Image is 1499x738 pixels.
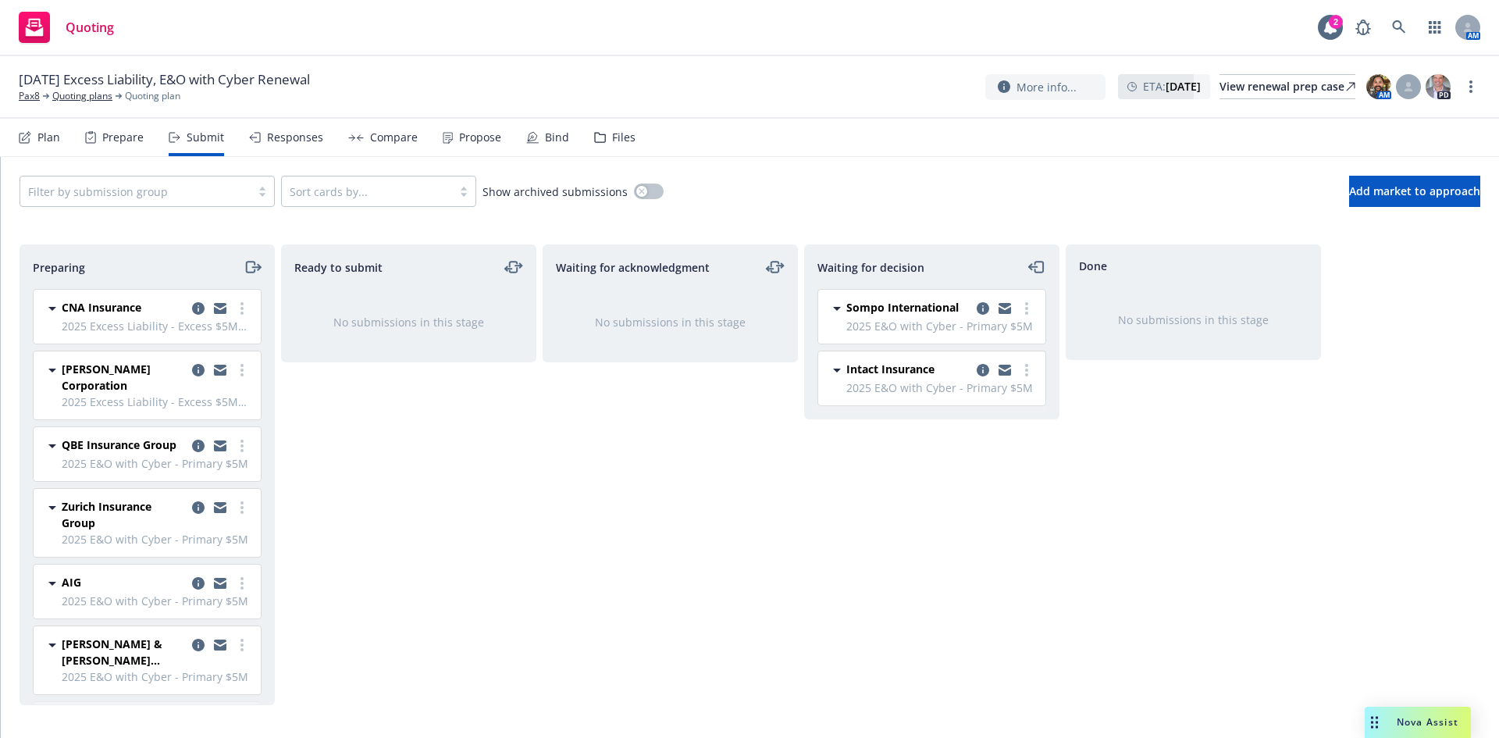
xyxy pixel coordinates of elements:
span: Quoting [66,21,114,34]
span: 2025 E&O with Cyber - Primary $5M [62,593,251,609]
div: No submissions in this stage [568,314,772,330]
a: moveLeftRight [766,258,785,276]
span: [DATE] Excess Liability, E&O with Cyber Renewal [19,70,310,89]
a: copy logging email [189,498,208,517]
span: Quoting plan [125,89,180,103]
span: Waiting for decision [817,259,924,276]
span: Done [1079,258,1107,274]
div: Drag to move [1365,707,1384,738]
a: moveRight [243,258,262,276]
a: more [233,299,251,318]
span: [PERSON_NAME] Corporation [62,361,186,394]
a: more [233,437,251,455]
a: copy logging email [211,361,230,380]
span: Ready to submit [294,259,383,276]
span: 2025 E&O with Cyber - Primary $5M [62,455,251,472]
a: copy logging email [189,574,208,593]
strong: [DATE] [1166,79,1201,94]
a: copy logging email [995,299,1014,318]
a: more [233,636,251,654]
span: Add market to approach [1349,184,1480,198]
a: more [1462,77,1480,96]
span: 2025 Excess Liability - Excess $5M xs $5M [62,394,251,410]
a: copy logging email [189,299,208,318]
a: View renewal prep case [1219,74,1355,99]
span: Sompo International [846,299,959,316]
span: Show archived submissions [482,184,628,200]
span: 2025 Excess Liability - Excess $5M xs $10M [62,318,251,334]
div: Responses [267,131,323,144]
span: CNA Insurance [62,299,141,316]
a: more [233,574,251,593]
a: Search [1383,12,1415,43]
a: moveLeft [1027,258,1046,276]
a: Switch app [1419,12,1451,43]
a: more [1017,361,1036,380]
div: Plan [37,131,60,144]
a: Pax8 [19,89,40,103]
div: No submissions in this stage [307,314,511,330]
a: copy logging email [189,361,208,380]
span: Zurich Insurance Group [62,498,186,531]
span: Intact Insurance [846,361,935,377]
div: Bind [545,131,569,144]
a: copy logging email [211,299,230,318]
img: photo [1366,74,1391,99]
span: Nova Assist [1397,715,1458,729]
span: 2025 E&O with Cyber - Primary $5M [846,380,1036,396]
a: Quoting [12,5,120,49]
span: AIG [62,574,81,590]
a: copy logging email [974,361,992,380]
div: Submit [187,131,224,144]
a: copy logging email [995,361,1014,380]
img: photo [1426,74,1451,99]
span: 2025 E&O with Cyber - Primary $5M [62,668,251,685]
div: Propose [459,131,501,144]
a: Report a Bug [1348,12,1379,43]
a: copy logging email [211,437,230,455]
span: ETA : [1143,78,1201,94]
a: copy logging email [211,574,230,593]
span: Preparing [33,259,85,276]
a: copy logging email [189,636,208,654]
span: 2025 E&O with Cyber - Primary $5M [846,318,1036,334]
div: 2 [1329,15,1343,29]
a: more [1017,299,1036,318]
a: copy logging email [211,498,230,517]
button: Add market to approach [1349,176,1480,207]
span: QBE Insurance Group [62,437,176,453]
div: View renewal prep case [1219,75,1355,98]
span: 2025 E&O with Cyber - Primary $5M [62,531,251,547]
a: copy logging email [189,437,208,455]
button: More info... [985,74,1106,100]
span: [PERSON_NAME] & [PERSON_NAME] ([GEOGRAPHIC_DATA]) [62,636,186,668]
span: More info... [1017,79,1077,95]
a: more [233,361,251,380]
button: Nova Assist [1365,707,1471,738]
a: Quoting plans [52,89,112,103]
div: Prepare [102,131,144,144]
a: more [233,498,251,517]
span: Waiting for acknowledgment [556,259,710,276]
a: copy logging email [974,299,992,318]
a: moveLeftRight [504,258,523,276]
div: No submissions in this stage [1091,312,1295,328]
div: Compare [370,131,418,144]
div: Files [612,131,636,144]
a: copy logging email [211,636,230,654]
